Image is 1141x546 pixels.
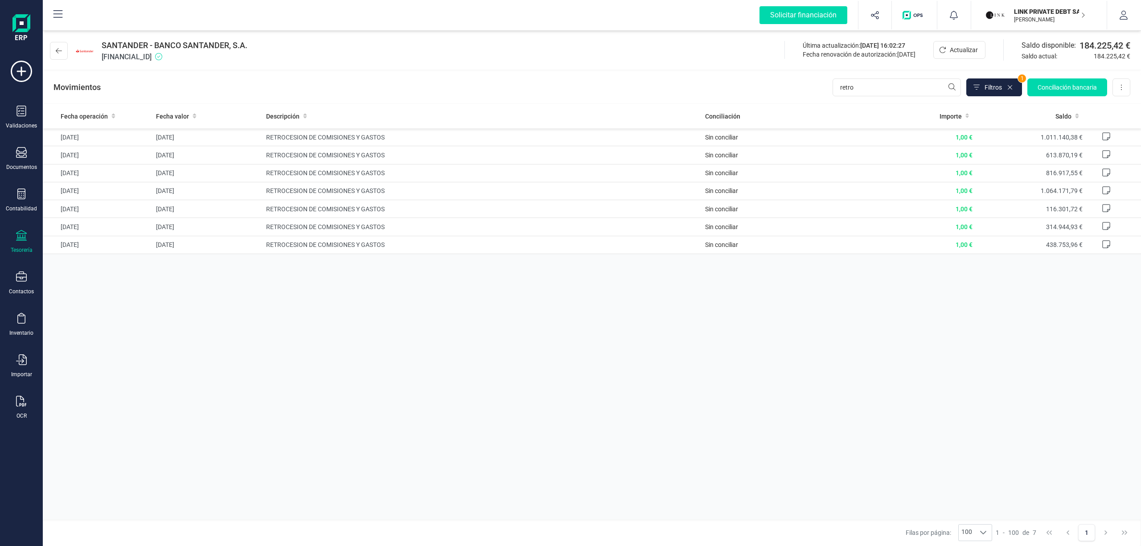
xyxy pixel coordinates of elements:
[266,186,698,195] span: RETROCESION DE COMISIONES Y GASTOS
[266,112,300,121] span: Descripción
[1055,112,1071,121] span: Saldo
[956,152,973,159] span: 1,00 €
[982,1,1096,29] button: LILINK PRIVATE DEBT SA[PERSON_NAME]
[906,524,992,541] div: Filas por página:
[1018,74,1026,82] span: 1
[6,122,37,129] div: Validaciones
[976,236,1086,254] td: 438.753,96 €
[976,182,1086,200] td: 1.064.171,79 €
[860,42,905,49] span: [DATE] 16:02:27
[976,164,1086,182] td: 816.917,55 €
[956,187,973,194] span: 1,00 €
[6,205,37,212] div: Contabilidad
[959,525,975,541] span: 100
[152,200,262,218] td: [DATE]
[266,151,698,160] span: RETROCESION DE COMISIONES Y GASTOS
[11,371,32,378] div: Importar
[705,241,738,248] span: Sin conciliar
[1078,524,1095,541] button: Page 1
[940,112,962,121] span: Importe
[759,6,847,24] div: Solicitar financiación
[53,81,101,94] p: Movimientos
[266,240,698,249] span: RETROCESION DE COMISIONES Y GASTOS
[803,50,915,59] div: Fecha renovación de autorización:
[266,168,698,177] span: RETROCESION DE COMISIONES Y GASTOS
[6,164,37,171] div: Documentos
[1079,39,1130,52] span: 184.225,42 €
[1097,524,1114,541] button: Next Page
[1027,78,1107,96] button: Conciliación bancaria
[956,241,973,248] span: 1,00 €
[43,236,152,254] td: [DATE]
[833,78,961,96] input: Buscar movimiento...
[9,288,34,295] div: Contactos
[43,182,152,200] td: [DATE]
[933,41,985,59] button: Actualizar
[985,5,1005,25] img: LI
[976,128,1086,146] td: 1.011.140,38 €
[102,52,247,62] span: [FINANCIAL_ID]
[1014,7,1085,16] p: LINK PRIVATE DEBT SA
[1022,52,1090,61] span: Saldo actual:
[266,205,698,213] span: RETROCESION DE COMISIONES Y GASTOS
[43,218,152,236] td: [DATE]
[705,223,738,230] span: Sin conciliar
[705,169,738,177] span: Sin conciliar
[1022,40,1076,51] span: Saldo disponible:
[152,146,262,164] td: [DATE]
[976,218,1086,236] td: 314.944,93 €
[897,51,915,58] span: [DATE]
[1116,524,1133,541] button: Last Page
[16,412,27,419] div: OCR
[1038,83,1097,92] span: Conciliación bancaria
[152,128,262,146] td: [DATE]
[152,236,262,254] td: [DATE]
[61,112,108,121] span: Fecha operación
[1014,16,1085,23] p: [PERSON_NAME]
[12,14,30,43] img: Logo Finanedi
[43,146,152,164] td: [DATE]
[43,200,152,218] td: [DATE]
[705,112,740,121] span: Conciliación
[956,134,973,141] span: 1,00 €
[152,182,262,200] td: [DATE]
[156,112,189,121] span: Fecha valor
[43,164,152,182] td: [DATE]
[11,246,33,254] div: Tesorería
[903,11,926,20] img: Logo de OPS
[705,205,738,213] span: Sin conciliar
[705,187,738,194] span: Sin conciliar
[43,128,152,146] td: [DATE]
[976,200,1086,218] td: 116.301,72 €
[1033,528,1036,537] span: 7
[956,169,973,177] span: 1,00 €
[1022,528,1029,537] span: de
[1059,524,1076,541] button: Previous Page
[1041,524,1058,541] button: First Page
[1008,528,1019,537] span: 100
[152,164,262,182] td: [DATE]
[956,223,973,230] span: 1,00 €
[976,146,1086,164] td: 613.870,19 €
[985,83,1002,92] span: Filtros
[996,528,1036,537] div: -
[950,45,978,54] span: Actualizar
[803,41,915,50] div: Última actualización:
[749,1,858,29] button: Solicitar financiación
[705,134,738,141] span: Sin conciliar
[1094,52,1130,61] span: 184.225,42 €
[956,205,973,213] span: 1,00 €
[705,152,738,159] span: Sin conciliar
[152,218,262,236] td: [DATE]
[897,1,932,29] button: Logo de OPS
[996,528,999,537] span: 1
[9,329,33,337] div: Inventario
[966,78,1022,96] button: Filtros
[266,133,698,142] span: RETROCESION DE COMISIONES Y GASTOS
[266,222,698,231] span: RETROCESION DE COMISIONES Y GASTOS
[102,39,247,52] span: SANTANDER - BANCO SANTANDER, S.A.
